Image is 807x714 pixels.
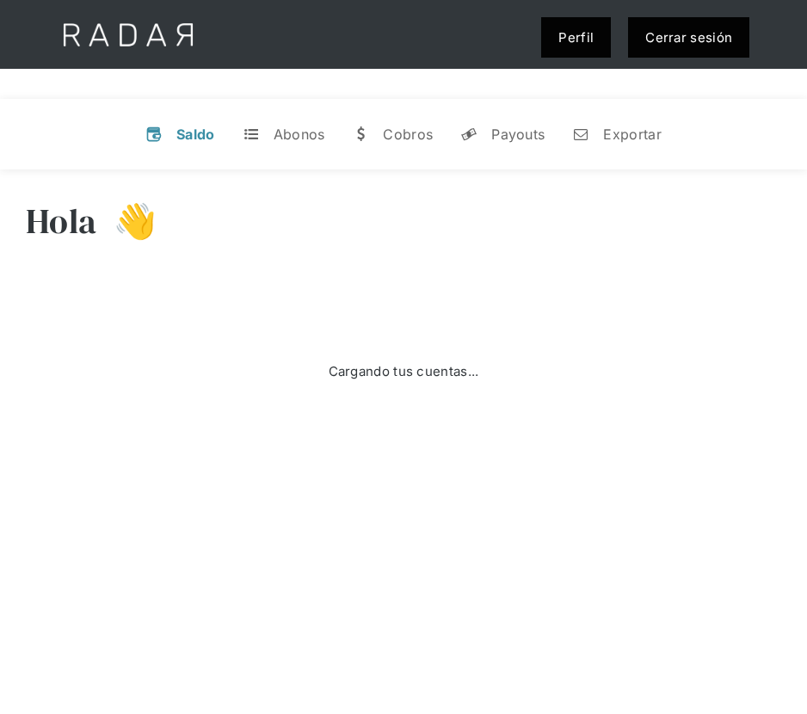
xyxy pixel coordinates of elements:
a: Cerrar sesión [628,17,749,58]
div: t [243,126,260,143]
a: Perfil [541,17,611,58]
div: Cargando tus cuentas... [329,360,479,383]
h3: Hola [26,200,96,243]
div: w [352,126,369,143]
h3: 👋 [96,200,157,243]
div: y [460,126,477,143]
div: v [145,126,163,143]
div: Saldo [176,126,215,143]
div: Abonos [274,126,325,143]
div: n [572,126,589,143]
div: Cobros [383,126,433,143]
div: Exportar [603,126,661,143]
div: Payouts [491,126,545,143]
